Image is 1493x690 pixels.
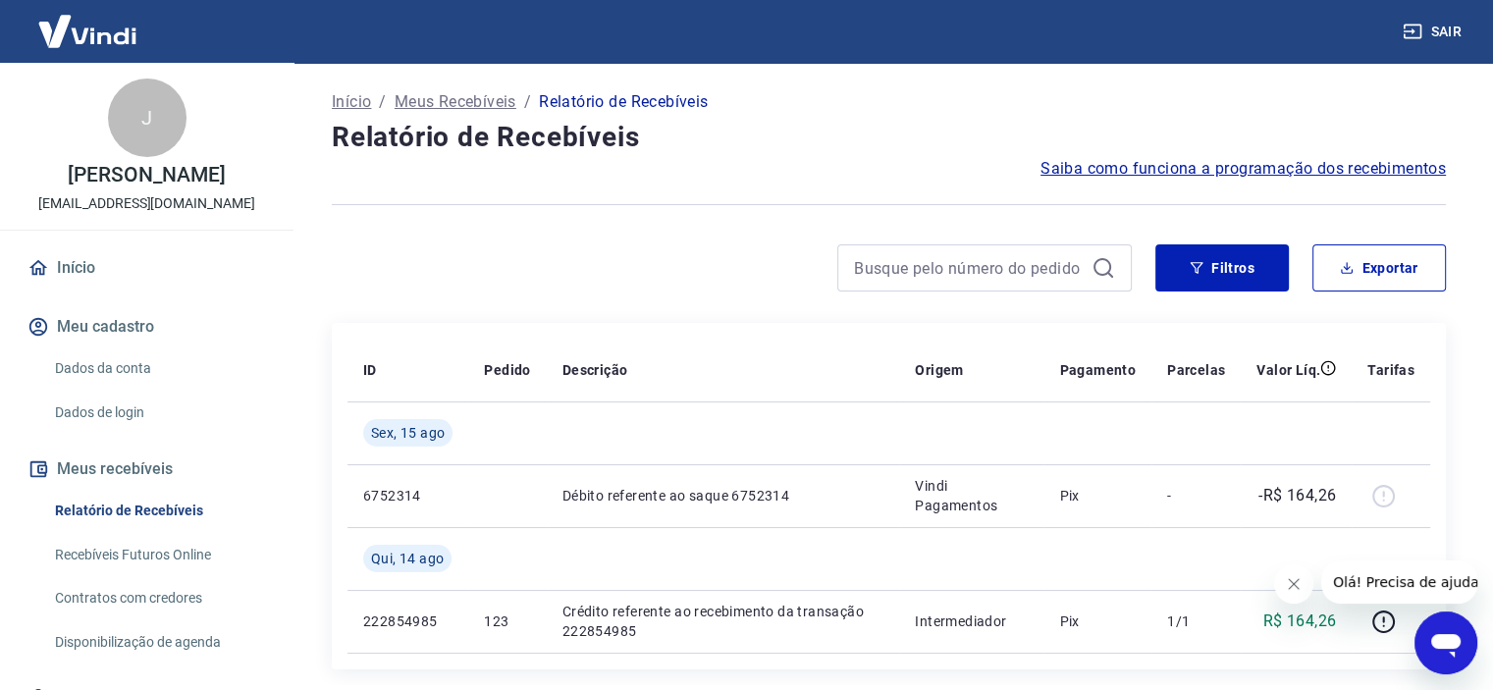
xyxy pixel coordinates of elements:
[562,602,883,641] p: Crédito referente ao recebimento da transação 222854985
[562,360,628,380] p: Descrição
[1274,564,1313,604] iframe: Fechar mensagem
[1367,360,1414,380] p: Tarifas
[1059,486,1136,505] p: Pix
[47,348,270,389] a: Dados da conta
[24,448,270,491] button: Meus recebíveis
[24,246,270,290] a: Início
[484,611,530,631] p: 123
[363,360,377,380] p: ID
[108,79,187,157] div: J
[47,491,270,531] a: Relatório de Recebíveis
[12,14,165,29] span: Olá! Precisa de ajuda?
[363,611,453,631] p: 222854985
[1040,157,1446,181] a: Saiba como funciona a programação dos recebimentos
[1414,611,1477,674] iframe: Botão para abrir a janela de mensagens
[1059,611,1136,631] p: Pix
[524,90,531,114] p: /
[371,423,445,443] span: Sex, 15 ago
[562,486,883,505] p: Débito referente ao saque 6752314
[915,360,963,380] p: Origem
[371,549,444,568] span: Qui, 14 ago
[1059,360,1136,380] p: Pagamento
[332,118,1446,157] h4: Relatório de Recebíveis
[1155,244,1289,292] button: Filtros
[47,393,270,433] a: Dados de login
[68,165,225,186] p: [PERSON_NAME]
[379,90,386,114] p: /
[539,90,708,114] p: Relatório de Recebíveis
[1167,486,1225,505] p: -
[47,622,270,663] a: Disponibilização de agenda
[1167,611,1225,631] p: 1/1
[47,578,270,618] a: Contratos com credores
[1321,560,1477,604] iframe: Mensagem da empresa
[363,486,453,505] p: 6752314
[38,193,255,214] p: [EMAIL_ADDRESS][DOMAIN_NAME]
[1399,14,1469,50] button: Sair
[1258,484,1336,507] p: -R$ 164,26
[915,476,1028,515] p: Vindi Pagamentos
[854,253,1084,283] input: Busque pelo número do pedido
[332,90,371,114] a: Início
[24,305,270,348] button: Meu cadastro
[915,611,1028,631] p: Intermediador
[395,90,516,114] a: Meus Recebíveis
[484,360,530,380] p: Pedido
[24,1,151,61] img: Vindi
[47,535,270,575] a: Recebíveis Futuros Online
[1312,244,1446,292] button: Exportar
[1263,610,1337,633] p: R$ 164,26
[1167,360,1225,380] p: Parcelas
[1256,360,1320,380] p: Valor Líq.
